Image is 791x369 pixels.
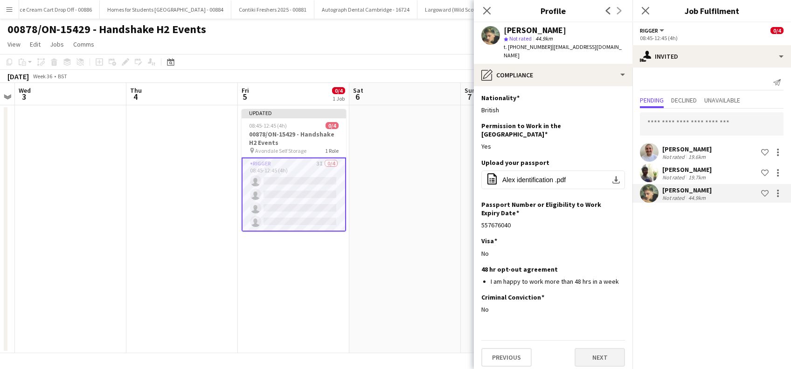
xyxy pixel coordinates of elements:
span: 7 [463,91,476,102]
span: Thu [130,86,142,95]
div: Not rated [662,194,687,201]
div: Not rated [662,153,687,160]
h3: Profile [474,5,632,17]
div: 44.9km [687,194,708,201]
button: Autograph Dental Cambridge - 16724 [314,0,417,19]
div: BST [58,73,67,80]
div: 19.7km [687,174,708,181]
div: Invited [632,45,791,68]
span: 0/4 [332,87,345,94]
h3: Permission to Work in the [GEOGRAPHIC_DATA] [481,122,618,138]
div: 19.6km [687,153,708,160]
h3: 00878/ON-15429 - Handshake H2 Events [242,130,346,147]
span: Unavailable [704,97,740,103]
button: Contiki Freshers 2025 - 00881 [231,0,314,19]
div: [PERSON_NAME] [662,145,712,153]
button: Homes for Students [GEOGRAPHIC_DATA] - 00884 [100,0,231,19]
button: Next [575,348,625,367]
div: [DATE] [7,72,29,81]
div: Compliance [474,64,632,86]
div: [PERSON_NAME] [504,26,566,34]
span: 44.9km [534,35,555,42]
span: Avondale Self Storage [255,147,306,154]
span: Sun [465,86,476,95]
a: View [4,38,24,50]
span: 4 [129,91,142,102]
span: Wed [19,86,31,95]
span: Alex identification .pdf [502,176,566,184]
h1: 00878/ON-15429 - Handshake H2 Events [7,22,206,36]
span: Edit [30,40,41,48]
span: 0/4 [770,27,784,34]
span: 08:45-12:45 (4h) [249,122,287,129]
span: Not rated [509,35,532,42]
span: Comms [73,40,94,48]
div: Updated [242,109,346,116]
button: Previous [481,348,532,367]
div: Yes [481,142,625,150]
span: 5 [240,91,249,102]
button: Rigger [640,27,666,34]
h3: Job Fulfilment [632,5,791,17]
span: View [7,40,21,48]
h3: Nationality [481,94,520,102]
app-card-role: Rigger3I0/408:45-12:45 (4h) [242,157,346,232]
div: Not rated [662,174,687,181]
span: Jobs [50,40,64,48]
h3: Passport Number or Eligibility to Work Expiry Date [481,200,618,217]
h3: Visa [481,237,497,245]
app-job-card: Updated08:45-12:45 (4h)0/400878/ON-15429 - Handshake H2 Events Avondale Self Storage1 RoleRigger3... [242,109,346,232]
a: Comms [69,38,98,50]
button: Alex identification .pdf [481,171,625,189]
span: Rigger [640,27,658,34]
div: British [481,106,625,114]
span: 0/4 [326,122,339,129]
button: Largoward (Wild Scottish Sauna) - ON-16935 [417,0,538,19]
div: 557676040 [481,221,625,229]
div: [PERSON_NAME] [662,165,712,174]
span: 3 [17,91,31,102]
a: Jobs [46,38,68,50]
span: 1 Role [325,147,339,154]
li: I am happy to work more than 48 hrs in a week [491,277,625,286]
span: | [EMAIL_ADDRESS][DOMAIN_NAME] [504,43,622,59]
span: Declined [671,97,697,103]
div: No [481,249,625,258]
span: Fri [242,86,249,95]
div: [PERSON_NAME] [662,186,712,194]
div: 08:45-12:45 (4h) [640,34,784,41]
span: t. [PHONE_NUMBER] [504,43,552,50]
div: 1 Job [333,95,345,102]
a: Edit [26,38,44,50]
div: No [481,305,625,314]
span: Sat [353,86,363,95]
span: 6 [352,91,363,102]
span: Week 36 [31,73,54,80]
span: Pending [640,97,664,103]
h3: 48 hr opt-out agreement [481,265,558,273]
h3: Criminal Conviction [481,293,544,301]
h3: Upload your passport [481,158,549,167]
